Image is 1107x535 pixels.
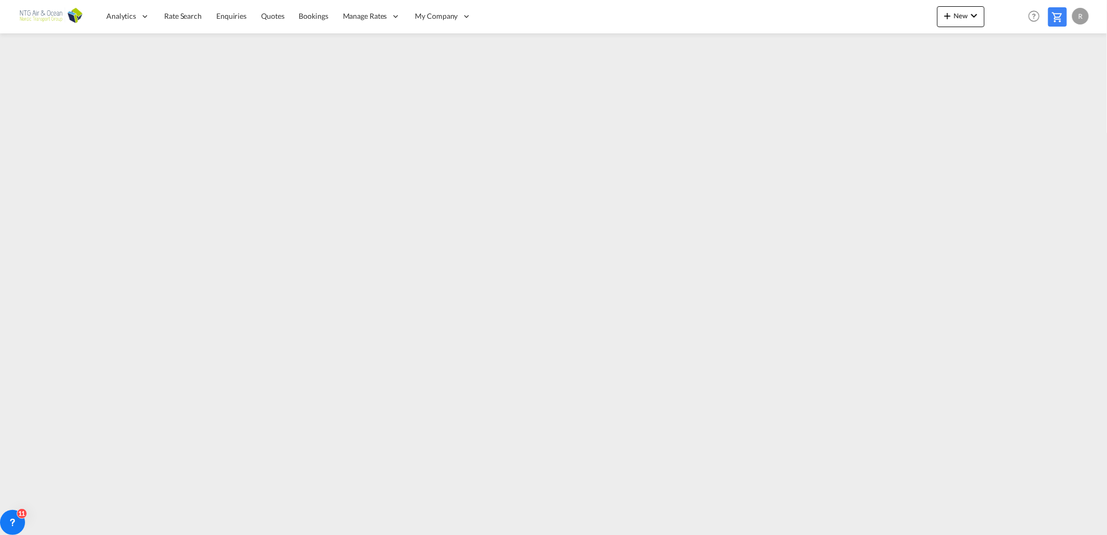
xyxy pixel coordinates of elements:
span: Bookings [299,11,328,20]
span: Manage Rates [343,11,387,21]
span: New [941,11,980,20]
span: Rate Search [164,11,202,20]
md-icon: icon-plus 400-fg [941,9,954,22]
div: R [1072,8,1089,25]
span: Quotes [261,11,284,20]
span: Enquiries [216,11,247,20]
span: Analytics [106,11,136,21]
md-icon: icon-chevron-down [968,9,980,22]
button: icon-plus 400-fgNewicon-chevron-down [937,6,985,27]
span: Help [1025,7,1043,25]
div: Help [1025,7,1048,26]
img: 3755d540b01311ec8f4e635e801fad27.png [16,5,86,28]
span: My Company [415,11,458,21]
